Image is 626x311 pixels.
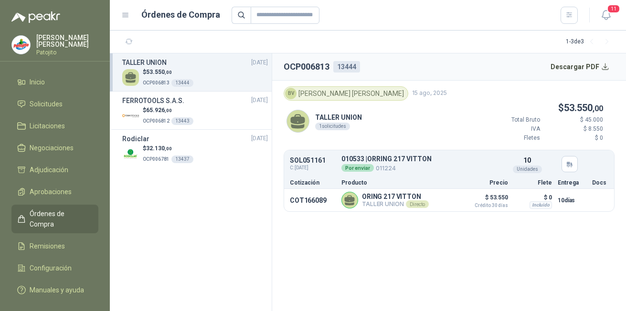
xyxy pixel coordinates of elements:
[251,58,268,67] span: [DATE]
[30,99,63,109] span: Solicitudes
[143,106,193,115] p: $
[11,161,98,179] a: Adjudicación
[122,134,268,164] a: Rodiclar[DATE] Company Logo$32.130,00OCP00678113437
[460,192,508,208] p: $ 53.550
[171,155,193,163] div: 13437
[30,77,45,87] span: Inicio
[483,134,540,143] p: Fletes
[122,95,184,106] h3: FERROTOOLS S.A.S.
[566,34,615,50] div: 1 - 3 de 3
[143,118,170,124] span: OCP006812
[290,180,336,186] p: Cotización
[30,285,84,295] span: Manuales y ayuda
[483,115,540,124] p: Total Bruto
[11,183,98,201] a: Aprobaciones
[122,57,268,87] a: TALLER UNION[DATE] $53.550,00OCP00681313444
[11,117,98,135] a: Licitaciones
[36,50,98,55] p: Patojito
[165,108,172,113] span: ,00
[341,163,432,173] p: 011224
[30,165,68,175] span: Adjudicación
[412,89,447,98] span: 15 ago, 2025
[122,95,268,125] a: FERROTOOLS S.A.S.[DATE] Company Logo$65.926,00OCP00681213443
[11,95,98,113] a: Solicitudes
[546,115,603,124] p: $ 45.000
[333,61,360,73] div: 13444
[251,134,268,143] span: [DATE]
[607,4,620,13] span: 11
[11,237,98,255] a: Remisiones
[143,80,170,85] span: OCP006813
[545,57,615,76] button: Descargar PDF
[514,192,552,203] p: $ 0
[513,166,542,173] div: Unidades
[341,164,374,172] div: Por enviar
[30,208,89,229] span: Órdenes de Compra
[341,155,432,163] p: 010533 | ORRING 217 VITTON
[483,101,603,115] p: $
[406,200,429,208] div: Directo
[592,180,608,186] p: Docs
[30,143,74,153] span: Negociaciones
[165,70,172,75] span: ,00
[460,180,508,186] p: Precio
[483,124,540,134] p: IVA
[146,69,172,75] span: 53.550
[460,203,508,208] span: Crédito 30 días
[11,281,98,299] a: Manuales y ayuda
[11,11,60,23] img: Logo peakr
[341,180,455,186] p: Producto
[30,263,72,273] span: Configuración
[290,157,336,164] p: SOL051161
[284,60,329,73] h2: OCP006813
[251,96,268,105] span: [DATE]
[143,68,193,77] p: $
[146,107,172,114] span: 65.926
[315,112,362,123] p: TALLER UNION
[141,8,220,21] h1: Órdenes de Compra
[12,36,30,54] img: Company Logo
[593,104,603,113] span: ,00
[558,180,586,186] p: Entrega
[514,180,552,186] p: Flete
[11,205,98,233] a: Órdenes de Compra
[315,123,350,130] div: 1 solicitudes
[11,259,98,277] a: Configuración
[546,124,603,134] p: $ 8.550
[284,86,408,101] div: [PERSON_NAME] [PERSON_NAME]
[30,241,65,251] span: Remisiones
[597,7,615,24] button: 11
[564,102,603,114] span: 53.550
[171,117,193,125] div: 13443
[122,134,149,144] h3: Rodiclar
[143,156,170,162] span: OCP006781
[558,195,586,206] p: 10 días
[146,145,172,152] span: 32.130
[11,139,98,157] a: Negociaciones
[290,164,336,172] span: C: [DATE]
[122,57,167,68] h3: TALLER UNION
[165,146,172,151] span: ,00
[530,201,552,209] div: Incluido
[36,34,98,48] p: [PERSON_NAME] [PERSON_NAME]
[143,144,193,153] p: $
[290,197,336,204] p: COT166089
[11,73,98,91] a: Inicio
[171,79,193,87] div: 13444
[523,155,531,166] p: 10
[30,121,65,131] span: Licitaciones
[285,88,297,99] div: BV
[362,193,429,200] p: ORING 217 VITTON
[30,187,72,197] span: Aprobaciones
[546,134,603,143] p: $ 0
[122,107,139,124] img: Company Logo
[362,200,429,208] p: TALLER UNION
[122,145,139,162] img: Company Logo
